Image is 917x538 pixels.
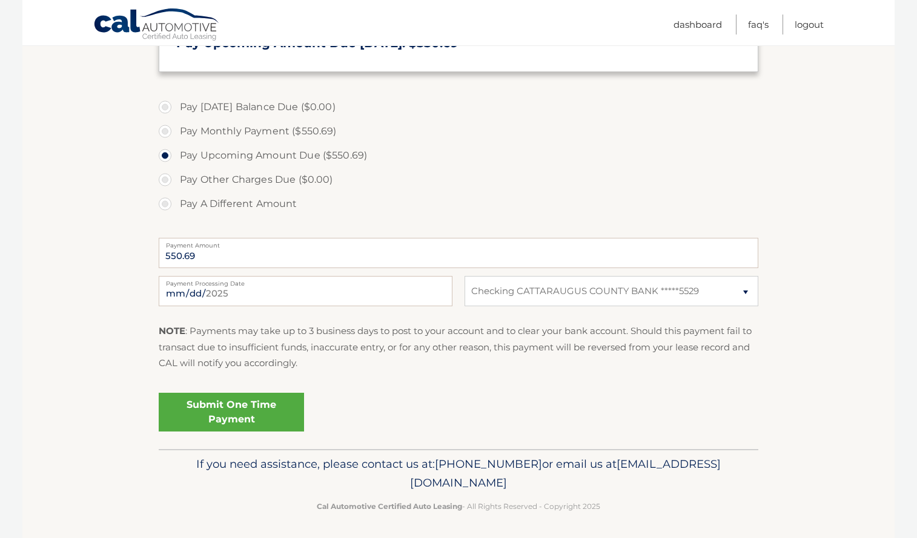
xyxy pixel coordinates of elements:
[159,393,304,431] a: Submit One Time Payment
[159,143,758,168] label: Pay Upcoming Amount Due ($550.69)
[159,323,758,371] p: : Payments may take up to 3 business days to post to your account and to clear your bank account....
[159,276,452,286] label: Payment Processing Date
[159,95,758,119] label: Pay [DATE] Balance Due ($0.00)
[167,500,750,513] p: - All Rights Reserved - Copyright 2025
[435,457,542,471] span: [PHONE_NUMBER]
[93,8,220,43] a: Cal Automotive
[674,15,722,34] a: Dashboard
[159,168,758,192] label: Pay Other Charges Due ($0.00)
[795,15,824,34] a: Logout
[159,192,758,216] label: Pay A Different Amount
[159,238,758,268] input: Payment Amount
[159,276,452,306] input: Payment Date
[159,119,758,143] label: Pay Monthly Payment ($550.69)
[159,325,185,336] strong: NOTE
[317,502,462,511] strong: Cal Automotive Certified Auto Leasing
[167,454,750,493] p: If you need assistance, please contact us at: or email us at
[159,238,758,248] label: Payment Amount
[748,15,769,34] a: FAQ's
